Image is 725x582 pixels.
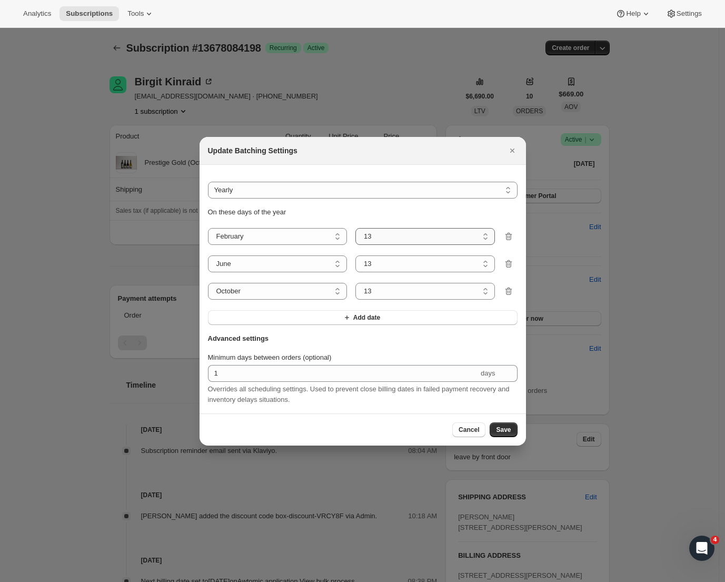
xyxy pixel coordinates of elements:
[353,313,380,322] span: Add date
[17,6,57,21] button: Analytics
[208,333,269,344] span: Advanced settings
[505,143,520,158] button: Close
[677,9,702,18] span: Settings
[127,9,144,18] span: Tools
[452,422,485,437] button: Cancel
[609,6,657,21] button: Help
[459,426,479,434] span: Cancel
[208,207,518,218] p: On these days of the year
[121,6,161,21] button: Tools
[208,353,332,361] span: Minimum days between orders (optional)
[59,6,119,21] button: Subscriptions
[711,536,719,544] span: 4
[626,9,640,18] span: Help
[689,536,714,561] iframe: Intercom live chat
[208,310,518,325] button: Add date
[208,385,510,403] span: Overrides all scheduling settings. Used to prevent close billing dates in failed payment recovery...
[496,426,511,434] span: Save
[490,422,517,437] button: Save
[66,9,113,18] span: Subscriptions
[481,369,495,377] span: days
[660,6,708,21] button: Settings
[208,145,297,156] h2: Update Batching Settings
[23,9,51,18] span: Analytics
